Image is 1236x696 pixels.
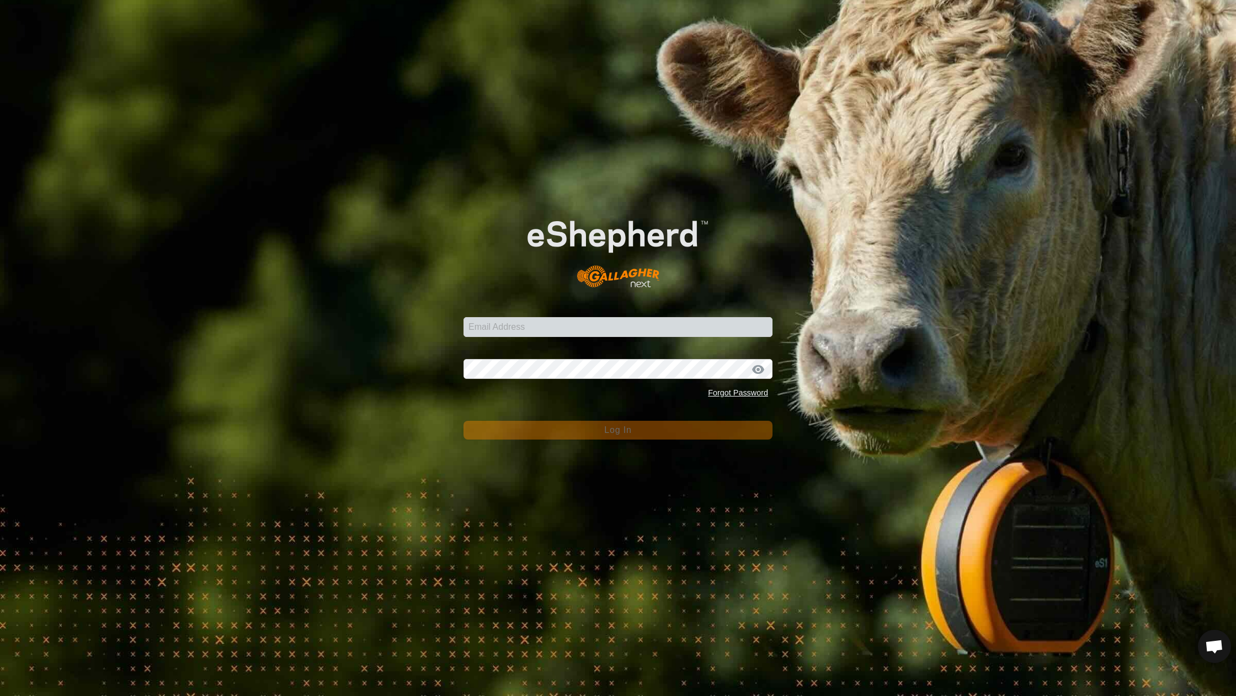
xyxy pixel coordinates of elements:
[464,317,772,337] input: Email Address
[464,421,772,440] button: Log In
[708,388,768,397] a: Forgot Password
[604,425,631,435] span: Log In
[1198,630,1231,663] a: Open chat
[494,195,742,300] img: E-shepherd Logo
